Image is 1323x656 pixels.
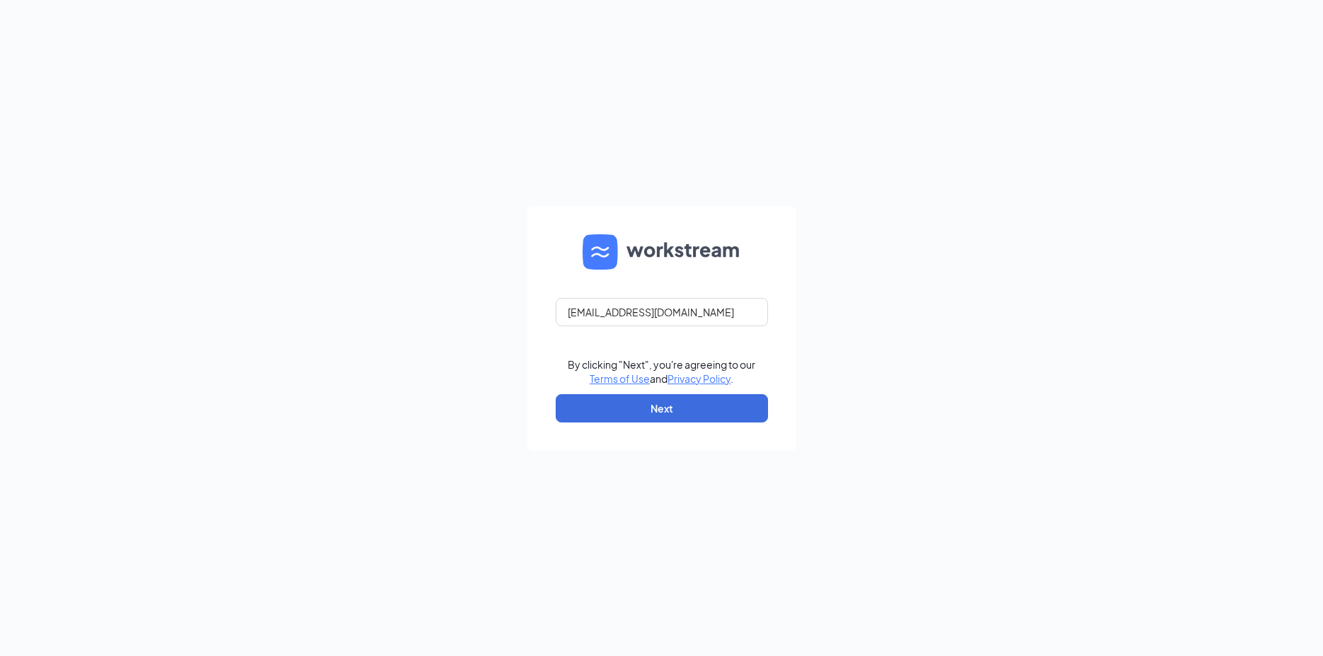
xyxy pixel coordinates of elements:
input: Email [556,298,768,326]
button: Next [556,394,768,422]
a: Privacy Policy [668,372,731,385]
a: Terms of Use [590,372,650,385]
div: By clicking "Next", you're agreeing to our and . [568,357,755,386]
img: WS logo and Workstream text [583,234,741,270]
